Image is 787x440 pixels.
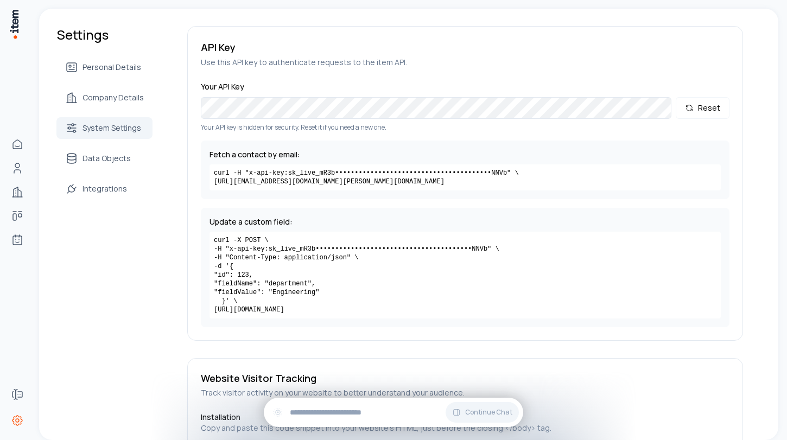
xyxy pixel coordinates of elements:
a: System Settings [56,117,153,139]
p: Your API key is hidden for security. Reset it if you need a new one. [201,123,729,132]
h1: Settings [56,26,153,43]
a: Integrations [56,178,153,200]
a: Companies [7,181,28,203]
p: Copy and paste this code snippet into your website's HTML, just before the closing </body> tag. [201,423,729,433]
a: Company Details [56,87,153,109]
span: Integrations [82,183,127,194]
a: Home [7,133,28,155]
p: Track visitor activity on your website to better understand your audience. [201,387,465,399]
code: curl -H "x-api-key: sk_live_mR3b••••••••••••••••••••••••••••••••••••••••NNVb " \ [URL][EMAIL_ADDR... [210,164,721,190]
img: Item Brain Logo [9,9,20,40]
h3: Website Visitor Tracking [201,372,465,385]
span: System Settings [82,123,141,133]
p: Fetch a contact by email: [210,149,721,160]
code: curl -X POST \ -H "x-api-key: sk_live_mR3b••••••••••••••••••••••••••••••••••••••••NNVb " \ -H "Co... [210,232,721,318]
label: Your API Key [201,81,244,92]
span: Continue Chat [465,408,512,417]
a: Forms [7,384,28,405]
p: Update a custom field: [210,216,721,227]
h3: API Key [201,40,729,55]
a: Data Objects [56,148,153,169]
a: Contacts [7,157,28,179]
a: Agents [7,229,28,251]
h4: Installation [201,412,729,423]
button: Reset [676,97,729,119]
span: Personal Details [82,62,141,73]
a: Settings [7,410,28,431]
a: Personal Details [56,56,153,78]
a: deals [7,205,28,227]
button: Continue Chat [446,402,519,423]
span: Company Details [82,92,144,103]
p: Use this API key to authenticate requests to the item API. [201,57,729,68]
div: Continue Chat [264,398,523,427]
span: Data Objects [82,153,131,164]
